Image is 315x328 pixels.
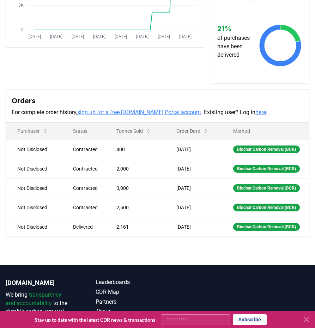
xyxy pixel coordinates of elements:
[96,288,157,296] a: CDR Map
[93,34,105,39] tspan: [DATE]
[158,34,170,39] tspan: [DATE]
[233,223,300,231] div: Biochar Carbon Removal (BCR)
[6,178,62,198] td: Not Disclosed
[96,308,157,316] a: About
[67,128,99,135] p: Status
[165,178,222,198] td: [DATE]
[179,34,192,39] tspan: [DATE]
[136,34,149,39] tspan: [DATE]
[96,278,157,286] a: Leaderboards
[105,217,165,236] td: 2,161
[171,124,214,138] button: Order Date
[50,34,62,39] tspan: [DATE]
[12,108,303,117] p: For complete order history, . Existing user? Log in .
[6,217,62,236] td: Not Disclosed
[217,34,259,59] p: of purchases have been delivered
[6,140,62,159] td: Not Disclosed
[73,223,99,230] div: Delivered
[6,198,62,217] td: Not Disclosed
[73,204,99,211] div: Contracted
[233,146,300,153] div: Biochar Carbon Removal (BCR)
[233,204,300,211] div: Biochar Carbon Removal (BCR)
[228,128,303,135] p: Method
[73,165,99,172] div: Contracted
[165,198,222,217] td: [DATE]
[21,27,24,32] tspan: 0
[105,178,165,198] td: 3,000
[72,34,84,39] tspan: [DATE]
[18,3,24,8] tspan: 3K
[165,159,222,178] td: [DATE]
[165,217,222,236] td: [DATE]
[12,124,54,138] button: Purchaser
[6,291,61,307] span: transparency and accountability
[73,146,99,153] div: Contracted
[105,140,165,159] td: 400
[77,109,201,116] a: sign up for a free [DOMAIN_NAME] Portal account
[105,198,165,217] td: 2,500
[12,95,303,106] h3: Orders
[233,184,300,192] div: Biochar Carbon Removal (BCR)
[105,159,165,178] td: 2,000
[73,185,99,192] div: Contracted
[111,124,157,138] button: Tonnes Sold
[29,34,41,39] tspan: [DATE]
[115,34,127,39] tspan: [DATE]
[6,159,62,178] td: Not Disclosed
[165,140,222,159] td: [DATE]
[233,165,300,173] div: Biochar Carbon Removal (BCR)
[255,109,266,116] a: here
[96,298,157,306] a: Partners
[217,23,259,34] h3: 21 %
[6,278,67,288] p: [DOMAIN_NAME]
[6,291,67,324] p: We bring to the durable carbon removal market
